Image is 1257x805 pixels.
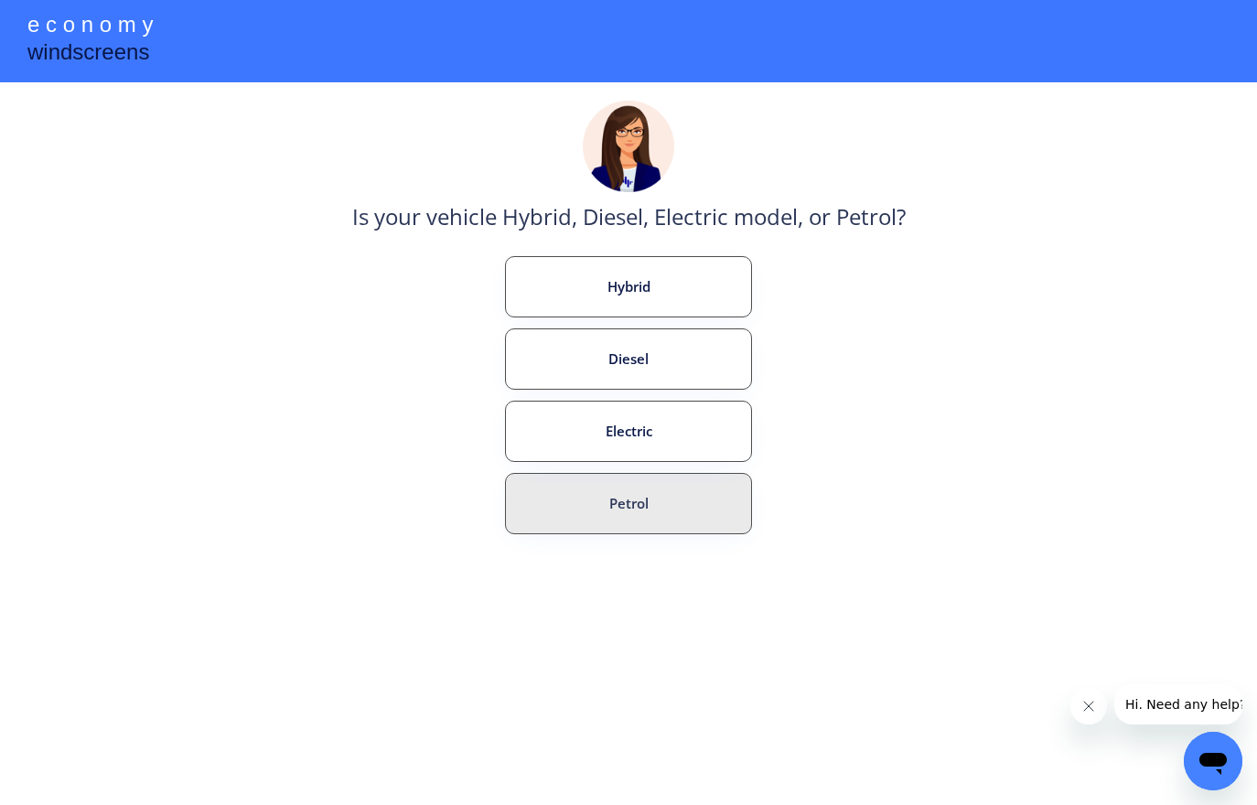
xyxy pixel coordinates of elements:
[505,256,752,317] button: Hybrid
[1070,688,1107,724] iframe: Close message
[1184,732,1242,790] iframe: Button to launch messaging window
[27,9,153,44] div: e c o n o m y
[505,401,752,462] button: Electric
[1114,684,1242,724] iframe: Message from company
[505,328,752,390] button: Diesel
[352,201,906,242] div: Is your vehicle Hybrid, Diesel, Electric model, or Petrol?
[27,37,149,72] div: windscreens
[583,101,674,192] img: madeline.png
[505,473,752,534] button: Petrol
[11,13,132,27] span: Hi. Need any help?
